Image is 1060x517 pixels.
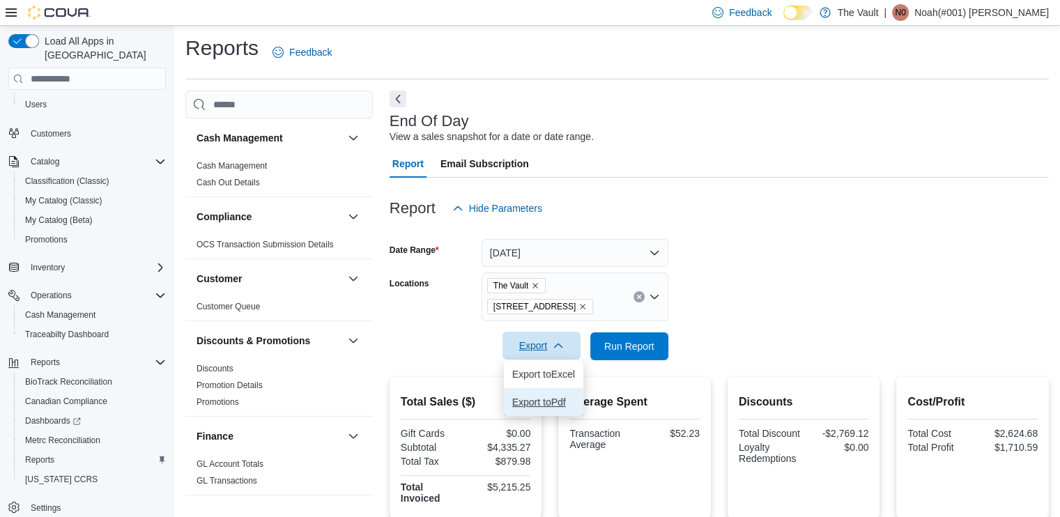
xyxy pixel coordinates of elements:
[197,131,283,145] h3: Cash Management
[907,428,969,439] div: Total Cost
[3,123,171,143] button: Customers
[3,258,171,277] button: Inventory
[20,231,73,248] a: Promotions
[447,194,548,222] button: Hide Parameters
[14,305,171,325] button: Cash Management
[502,332,581,360] button: Export
[20,393,113,410] a: Canadian Compliance
[976,428,1038,439] div: $2,624.68
[31,357,60,368] span: Reports
[493,279,528,293] span: The Vault
[806,428,868,439] div: -$2,769.12
[390,278,429,289] label: Locations
[185,456,373,495] div: Finance
[31,128,71,139] span: Customers
[197,240,334,249] a: OCS Transaction Submission Details
[267,38,337,66] a: Feedback
[739,394,869,410] h2: Discounts
[392,150,424,178] span: Report
[14,171,171,191] button: Classification (Classic)
[197,429,233,443] h3: Finance
[468,428,530,439] div: $0.00
[14,95,171,114] button: Users
[14,470,171,489] button: [US_STATE] CCRS
[20,212,98,229] a: My Catalog (Beta)
[25,215,93,226] span: My Catalog (Beta)
[20,471,166,488] span: Washington CCRS
[569,428,631,450] div: Transaction Average
[504,360,583,388] button: Export toExcel
[20,432,106,449] a: Metrc Reconciliation
[14,230,171,249] button: Promotions
[25,287,166,304] span: Operations
[197,334,342,348] button: Discounts & Promotions
[783,6,813,20] input: Dark Mode
[390,130,594,144] div: View a sales snapshot for a date or date range.
[197,380,263,391] span: Promotion Details
[20,192,108,209] a: My Catalog (Classic)
[25,176,109,187] span: Classification (Classic)
[569,394,700,410] h2: Average Spent
[511,332,572,360] span: Export
[3,353,171,372] button: Reports
[20,96,52,113] a: Users
[31,156,59,167] span: Catalog
[649,291,660,302] button: Open list of options
[976,442,1038,453] div: $1,710.59
[25,309,95,321] span: Cash Management
[20,326,166,343] span: Traceabilty Dashboard
[197,239,334,250] span: OCS Transaction Submission Details
[838,4,879,21] p: The Vault
[531,281,539,290] button: Remove The Vault from selection in this group
[185,360,373,416] div: Discounts & Promotions
[197,178,260,187] a: Cash Out Details
[20,231,166,248] span: Promotions
[20,412,166,429] span: Dashboards
[390,245,439,256] label: Date Range
[729,6,771,20] span: Feedback
[39,34,166,62] span: Load All Apps in [GEOGRAPHIC_DATA]
[20,307,101,323] a: Cash Management
[197,458,263,470] span: GL Account Totals
[390,91,406,107] button: Next
[25,454,54,465] span: Reports
[25,329,109,340] span: Traceabilty Dashboard
[633,291,645,302] button: Clear input
[14,372,171,392] button: BioTrack Reconciliation
[3,286,171,305] button: Operations
[197,475,257,486] span: GL Transactions
[504,388,583,416] button: Export toPdf
[20,452,166,468] span: Reports
[884,4,886,21] p: |
[25,234,68,245] span: Promotions
[440,150,529,178] span: Email Subscription
[197,160,267,171] span: Cash Management
[468,481,530,493] div: $5,215.25
[401,442,463,453] div: Subtotal
[892,4,909,21] div: Noah(#001) Trodick
[14,325,171,344] button: Traceabilty Dashboard
[14,431,171,450] button: Metrc Reconciliation
[20,373,118,390] a: BioTrack Reconciliation
[197,363,233,374] span: Discounts
[20,373,166,390] span: BioTrack Reconciliation
[197,177,260,188] span: Cash Out Details
[197,396,239,408] span: Promotions
[197,302,260,311] a: Customer Queue
[25,499,166,516] span: Settings
[185,236,373,258] div: Compliance
[401,394,531,410] h2: Total Sales ($)
[197,131,342,145] button: Cash Management
[401,481,440,504] strong: Total Invoiced
[25,354,66,371] button: Reports
[895,4,905,21] span: N0
[487,278,546,293] span: The Vault
[20,452,60,468] a: Reports
[25,195,102,206] span: My Catalog (Classic)
[185,34,259,62] h1: Reports
[907,442,969,453] div: Total Profit
[401,428,463,439] div: Gift Cards
[739,442,801,464] div: Loyalty Redemptions
[20,212,166,229] span: My Catalog (Beta)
